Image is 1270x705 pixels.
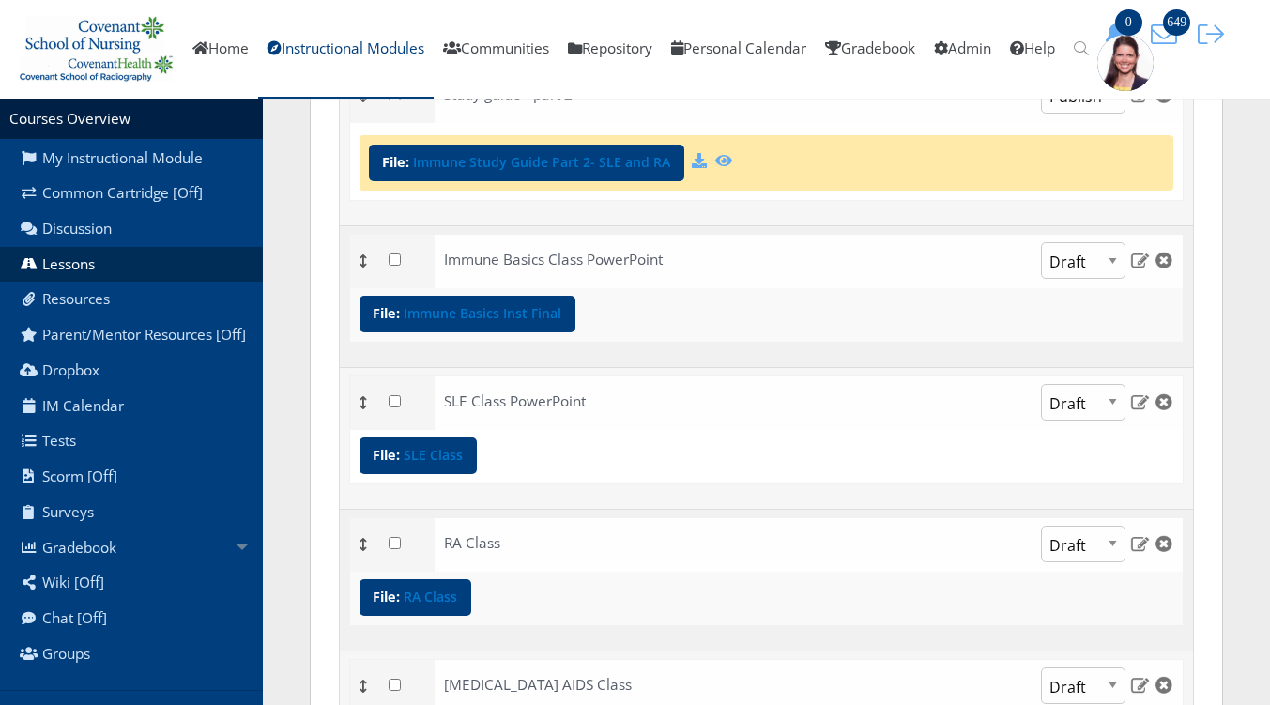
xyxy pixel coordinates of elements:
[444,249,882,272] p: Immune Basics Class PowerPoint
[413,156,670,169] a: Immune Study Guide Part 2- SLE and RA
[404,307,561,320] a: Immune Basics Inst Final
[382,153,409,171] b: File:
[1115,9,1142,36] span: 0
[1097,21,1144,48] button: 0
[1144,23,1191,43] a: 649
[404,590,457,604] a: RA Class
[444,391,810,414] p: SLE Class PowerPoint
[1130,393,1150,410] img: Edit
[444,674,857,697] p: [MEDICAL_DATA] AIDS Class
[1144,21,1191,48] button: 649
[1130,676,1150,693] img: Edit
[1154,393,1173,410] img: Delete
[1154,535,1173,552] img: Delete
[373,446,400,464] b: File:
[1154,252,1173,268] img: Delete
[1163,9,1190,36] span: 649
[1154,676,1173,693] img: Delete
[373,304,400,322] b: File:
[9,109,130,129] a: Courses Overview
[715,153,732,168] i: View Attachment
[444,532,673,556] p: RA Class
[692,153,707,168] i: Download Attachment
[404,449,463,462] a: SLE Class
[1097,23,1144,43] a: 0
[1097,35,1154,91] img: 1943_125_125.jpg
[1130,535,1150,552] img: Edit
[369,145,684,181] span: Download Attachment
[373,588,400,605] b: File:
[1130,252,1150,268] img: Edit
